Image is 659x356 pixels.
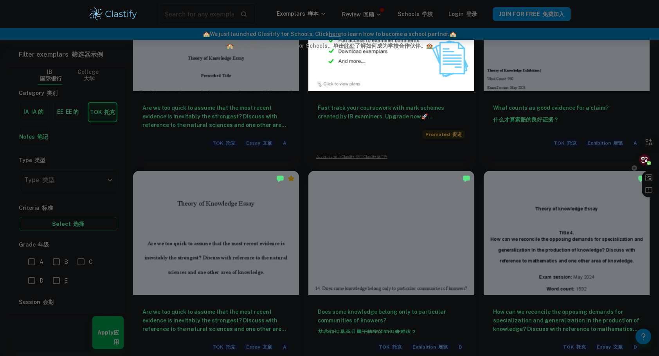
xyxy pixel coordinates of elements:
[280,139,290,147] span: A
[40,75,62,82] font: 国际银行
[438,344,448,350] font: 展览
[19,240,117,249] h6: Grade
[344,43,355,49] a: 此处
[19,127,48,146] button: Notes 笔记
[342,10,382,19] p: Review
[448,11,477,17] a: Login 登录
[203,31,210,37] span: 🏫
[493,308,640,333] h6: How can we reconcile the opposing demands for specialization and generalization in the production...
[263,140,272,146] font: 文章
[226,344,235,350] font: 托克
[209,139,238,147] span: TOK
[159,3,234,25] input: Search for any exemplars...
[19,298,117,306] h6: Session
[64,276,68,285] span: E
[426,43,433,49] span: 🏫
[227,43,433,49] font: 我们刚刚推出了 Clastify for Schools。单击 了解如何成为学校合作伙伴。
[64,258,68,266] span: B
[493,104,640,129] h6: What counts as good evidence for a claim?
[584,139,626,147] span: Exhibition
[463,175,470,182] img: Marked
[329,31,341,37] a: here
[72,51,103,58] font: 筛选器示例
[227,43,233,49] span: 🏫
[88,6,138,22] img: Clastify logo
[73,221,84,227] font: 选择
[42,205,53,211] font: 标准
[113,329,119,345] font: 应用
[421,113,428,120] span: 🚀
[316,154,387,159] a: Advertise with Clastify 使用 Clastify 做广告
[318,104,465,121] h6: Fast track your coursework with mark schemes created by IB examiners. Upgrade now
[456,343,465,351] span: B
[2,30,657,53] h6: We just launched Clastify for Schools. Click to learn how to become a school partner.
[398,11,433,17] a: Schools 学校
[636,329,651,344] button: Help and Feedback
[422,11,433,17] font: 学校
[409,343,451,351] span: Exhibition
[560,343,589,351] span: TOK
[276,175,284,182] img: Marked
[376,343,405,351] span: TOK
[43,299,54,305] font: 会期
[19,204,117,212] h6: Criteria
[209,343,238,351] span: TOK
[54,102,83,121] button: EE EE 的
[77,66,99,85] button: College
[318,329,416,335] font: 某些知识是否只属于特定的知识者群体？
[243,139,275,147] span: Essay
[19,102,48,121] button: IA IA 的
[613,344,623,350] font: 文章
[280,343,290,351] span: A
[19,217,117,231] button: Select 选择
[594,343,626,351] span: Essay
[84,75,95,82] font: 大学
[47,90,58,96] font: 类别
[9,44,127,66] h6: Filter exemplars
[277,9,326,18] p: Exemplars
[287,175,295,182] div: Premium
[392,344,402,350] font: 托克
[142,104,290,129] h6: Are we too quick to assume that the most recent evidence is inevitably the strongest? Discuss wit...
[493,7,571,21] button: JOIN FOR FREE 免费加入
[34,157,45,163] font: 类型
[567,140,576,146] font: 托克
[308,11,319,17] font: 样本
[613,140,623,146] font: 展览
[363,11,374,18] font: 回顾
[318,308,465,333] h6: Does some knowledge belong only to particular communities of knowers?
[142,308,290,333] h6: Are we too quick to assume that the most recent evidence is inevitably the strongest? Discuss wit...
[422,130,465,139] span: Promoted
[40,276,43,285] span: D
[19,156,117,165] h6: Type
[38,66,62,85] button: IB
[493,116,559,123] font: 什么才算索赔的良好证据？
[263,344,272,350] font: 文章
[630,139,640,147] span: A
[40,258,43,266] span: A
[356,154,387,159] font: 使用 Clastify 做广告
[630,343,640,351] span: D
[226,140,235,146] font: 托克
[19,89,117,97] h6: Category
[92,316,124,349] button: Apply 应用
[450,31,456,37] span: 🏫
[466,11,477,17] font: 登录
[19,132,48,141] h6: Notes
[38,66,99,85] div: Filter type choice
[576,344,586,350] font: 托克
[551,139,580,147] span: TOK
[89,258,93,266] span: C
[542,11,564,17] font: 免费加入
[243,343,275,351] span: Essay
[88,103,117,122] button: TOK 托克
[452,132,462,137] font: 促进
[38,242,49,248] font: 年级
